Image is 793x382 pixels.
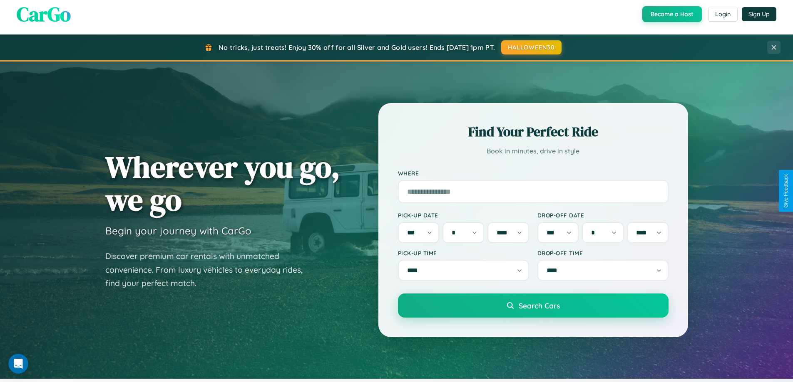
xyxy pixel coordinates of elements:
h1: Wherever you go, we go [105,150,340,216]
span: Search Cars [519,301,560,310]
button: Search Cars [398,293,669,318]
iframe: Intercom live chat [8,354,28,374]
button: HALLOWEEN30 [501,40,562,54]
button: Become a Host [642,6,702,22]
span: CarGo [17,0,71,28]
label: Drop-off Date [537,212,669,219]
p: Discover premium car rentals with unmatched convenience. From luxury vehicles to everyday rides, ... [105,249,313,290]
p: Book in minutes, drive in style [398,145,669,157]
div: Give Feedback [783,174,789,208]
button: Login [708,7,738,22]
label: Pick-up Time [398,249,529,256]
button: Sign Up [742,7,776,21]
h3: Begin your journey with CarGo [105,224,251,237]
span: No tricks, just treats! Enjoy 30% off for all Silver and Gold users! Ends [DATE] 1pm PT. [219,43,495,52]
label: Where [398,170,669,177]
label: Drop-off Time [537,249,669,256]
label: Pick-up Date [398,212,529,219]
h2: Find Your Perfect Ride [398,123,669,141]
